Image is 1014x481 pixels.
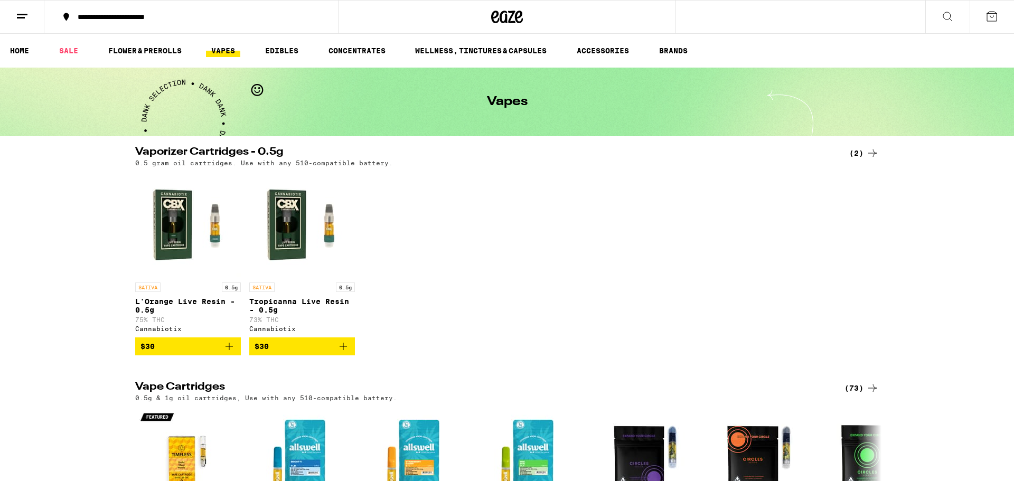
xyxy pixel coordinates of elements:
[135,316,241,323] p: 75% THC
[323,44,391,57] a: CONCENTRATES
[5,44,34,57] a: HOME
[103,44,187,57] a: FLOWER & PREROLLS
[135,282,161,292] p: SATIVA
[249,337,355,355] button: Add to bag
[135,172,241,337] a: Open page for L'Orange Live Resin - 0.5g from Cannabiotix
[135,382,827,394] h2: Vape Cartridges
[140,342,155,351] span: $30
[135,337,241,355] button: Add to bag
[255,342,269,351] span: $30
[135,147,827,159] h2: Vaporizer Cartridges - 0.5g
[135,325,241,332] div: Cannabiotix
[249,325,355,332] div: Cannabiotix
[849,147,879,159] a: (2)
[135,394,397,401] p: 0.5g & 1g oil cartridges, Use with any 510-compatible battery.
[260,44,304,57] a: EDIBLES
[54,44,83,57] a: SALE
[654,44,693,57] a: BRANDS
[249,297,355,314] p: Tropicanna Live Resin - 0.5g
[249,172,355,277] img: Cannabiotix - Tropicanna Live Resin - 0.5g
[249,316,355,323] p: 73% THC
[487,96,528,108] h1: Vapes
[249,172,355,337] a: Open page for Tropicanna Live Resin - 0.5g from Cannabiotix
[206,44,240,57] a: VAPES
[222,282,241,292] p: 0.5g
[410,44,552,57] a: WELLNESS, TINCTURES & CAPSULES
[249,282,275,292] p: SATIVA
[844,382,879,394] a: (73)
[336,282,355,292] p: 0.5g
[571,44,634,57] a: ACCESSORIES
[135,172,241,277] img: Cannabiotix - L'Orange Live Resin - 0.5g
[135,159,393,166] p: 0.5 gram oil cartridges. Use with any 510-compatible battery.
[135,297,241,314] p: L'Orange Live Resin - 0.5g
